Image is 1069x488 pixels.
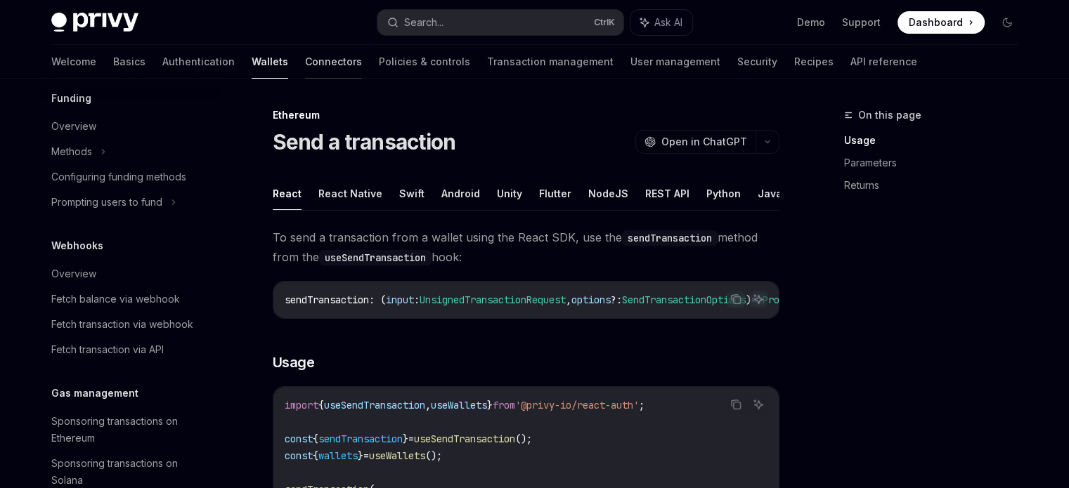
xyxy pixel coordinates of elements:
[369,294,386,306] span: : (
[252,45,288,79] a: Wallets
[285,399,318,411] span: import
[162,45,235,79] a: Authentication
[844,129,1030,152] a: Usage
[40,337,220,362] a: Fetch transaction via API
[706,177,741,210] button: Python
[318,449,358,462] span: wallets
[319,250,432,265] code: useSendTransaction
[51,194,162,211] div: Prompting users to fund
[898,11,985,34] a: Dashboard
[40,261,220,286] a: Overview
[51,169,186,185] div: Configuring funding methods
[399,177,425,210] button: Swift
[318,177,382,210] button: React Native
[51,291,180,308] div: Fetch balance via webhook
[305,45,362,79] a: Connectors
[441,177,480,210] button: Android
[844,152,1030,174] a: Parameters
[737,45,777,79] a: Security
[408,433,414,445] span: =
[571,294,611,306] span: options
[515,399,639,411] span: '@privy-io/react-auth'
[51,13,138,32] img: dark logo
[539,177,571,210] button: Flutter
[497,177,522,210] button: Unity
[285,294,369,306] span: sendTransaction
[797,15,825,29] a: Demo
[909,15,963,29] span: Dashboard
[746,294,751,306] span: )
[51,341,164,358] div: Fetch transaction via API
[363,449,369,462] span: =
[420,294,566,306] span: UnsignedTransactionRequest
[386,294,414,306] span: input
[51,413,212,447] div: Sponsoring transactions on Ethereum
[285,449,313,462] span: const
[996,11,1018,34] button: Toggle dark mode
[404,14,443,31] div: Search...
[40,286,220,312] a: Fetch balance via webhook
[414,433,515,445] span: useSendTransaction
[727,395,745,414] button: Copy the contents from the code block
[324,399,425,411] span: useSendTransaction
[377,10,623,35] button: Search...CtrlK
[749,290,767,308] button: Ask AI
[273,177,302,210] button: React
[403,433,408,445] span: }
[654,15,682,29] span: Ask AI
[630,45,720,79] a: User management
[425,449,442,462] span: ();
[51,316,193,333] div: Fetch transaction via webhook
[749,395,767,414] button: Ask AI
[425,399,431,411] span: ,
[40,312,220,337] a: Fetch transaction via webhook
[273,108,779,122] div: Ethereum
[51,143,92,160] div: Methods
[414,294,420,306] span: :
[850,45,917,79] a: API reference
[622,230,718,246] code: sendTransaction
[313,433,318,445] span: {
[273,129,456,154] h1: Send a transaction
[40,114,220,139] a: Overview
[630,10,692,35] button: Ask AI
[313,449,318,462] span: {
[794,45,834,79] a: Recipes
[285,433,313,445] span: const
[379,45,470,79] a: Policies & controls
[758,177,782,210] button: Java
[318,433,403,445] span: sendTransaction
[273,227,779,267] span: To send a transaction from a wallet using the React SDK, use the method from the hook:
[493,399,515,411] span: from
[51,385,138,402] h5: Gas management
[487,399,493,411] span: }
[51,118,96,135] div: Overview
[113,45,145,79] a: Basics
[358,449,363,462] span: }
[369,449,425,462] span: useWallets
[273,352,315,372] span: Usage
[40,164,220,190] a: Configuring funding methods
[611,294,622,306] span: ?:
[635,130,756,154] button: Open in ChatGPT
[661,135,747,149] span: Open in ChatGPT
[622,294,746,306] span: SendTransactionOptions
[40,409,220,451] a: Sponsoring transactions on Ethereum
[842,15,881,29] a: Support
[594,17,615,28] span: Ctrl K
[318,399,324,411] span: {
[588,177,628,210] button: NodeJS
[844,174,1030,197] a: Returns
[858,107,921,124] span: On this page
[645,177,689,210] button: REST API
[51,237,103,254] h5: Webhooks
[566,294,571,306] span: ,
[639,399,644,411] span: ;
[727,290,745,308] button: Copy the contents from the code block
[487,45,614,79] a: Transaction management
[431,399,487,411] span: useWallets
[51,45,96,79] a: Welcome
[515,433,532,445] span: ();
[51,265,96,282] div: Overview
